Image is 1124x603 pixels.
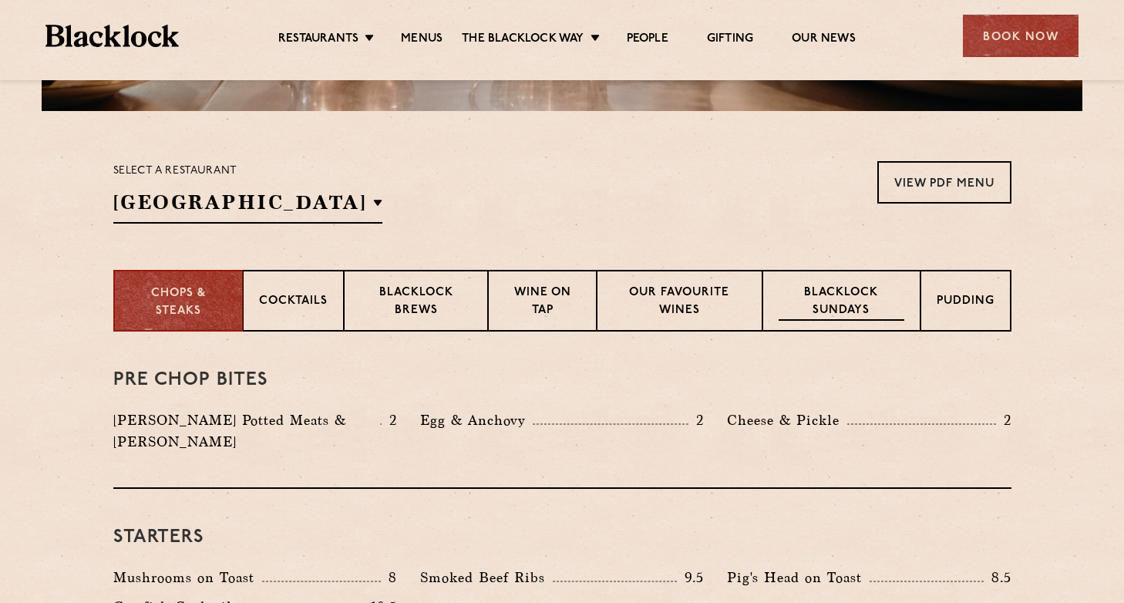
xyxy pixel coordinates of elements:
[113,189,383,224] h2: [GEOGRAPHIC_DATA]
[996,410,1011,430] p: 2
[113,370,1011,390] h3: Pre Chop Bites
[707,32,753,49] a: Gifting
[613,285,746,321] p: Our favourite wines
[877,161,1011,204] a: View PDF Menu
[113,409,380,453] p: [PERSON_NAME] Potted Meats & [PERSON_NAME]
[779,285,904,321] p: Blacklock Sundays
[937,293,994,312] p: Pudding
[113,161,383,181] p: Select a restaurant
[278,32,358,49] a: Restaurants
[677,568,705,588] p: 9.5
[727,409,847,431] p: Cheese & Pickle
[360,285,473,321] p: Blacklock Brews
[462,32,584,49] a: The Blacklock Way
[504,285,580,321] p: Wine on Tap
[381,568,397,588] p: 8
[45,25,179,47] img: BL_Textured_Logo-footer-cropped.svg
[420,567,553,588] p: Smoked Beef Ribs
[792,32,856,49] a: Our News
[963,15,1079,57] div: Book Now
[382,410,397,430] p: 2
[984,568,1011,588] p: 8.5
[113,527,1011,547] h3: Starters
[627,32,668,49] a: People
[113,567,262,588] p: Mushrooms on Toast
[401,32,443,49] a: Menus
[259,293,328,312] p: Cocktails
[420,409,533,431] p: Egg & Anchovy
[727,567,870,588] p: Pig's Head on Toast
[130,285,227,320] p: Chops & Steaks
[688,410,704,430] p: 2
